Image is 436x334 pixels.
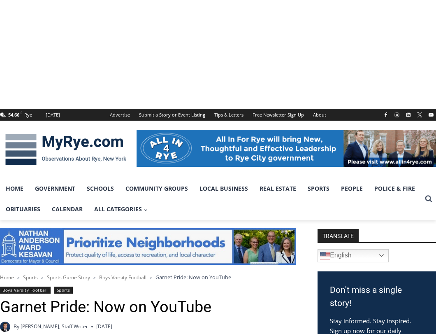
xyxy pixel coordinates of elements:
a: Facebook [381,110,391,120]
a: Calendar [46,199,88,220]
a: All Categories [88,199,153,220]
a: YouTube [426,110,436,120]
a: Police & Fire [369,178,421,199]
span: By [14,322,19,330]
a: Advertise [105,109,135,121]
img: en [320,251,330,261]
span: > [17,275,20,280]
a: Community Groups [120,178,194,199]
a: Sports Game Story [47,274,90,281]
span: Garnet Pride: Now on YouTube [155,273,231,281]
a: X [415,110,424,120]
a: Schools [81,178,120,199]
a: People [335,178,369,199]
a: Real Estate [254,178,302,199]
a: Boys Varsity Football [99,274,146,281]
div: [DATE] [46,111,60,119]
a: Sports [23,274,38,281]
nav: Secondary Navigation [105,109,331,121]
div: Rye [24,111,32,119]
a: Local Business [194,178,254,199]
a: Tips & Letters [210,109,248,121]
a: English [318,249,389,262]
span: All Categories [94,205,148,214]
a: Instagram [392,110,402,120]
span: > [150,275,152,280]
span: > [93,275,96,280]
img: All in for Rye [137,130,436,167]
a: Submit a Story or Event Listing [135,109,210,121]
a: Sports [302,178,335,199]
a: Sports [54,287,73,294]
h3: Don't miss a single story! [330,284,424,310]
a: About [308,109,331,121]
span: 54.66 [8,112,19,118]
time: [DATE] [96,322,112,330]
a: Linkedin [404,110,413,120]
a: [PERSON_NAME], Staff Writer [21,323,88,330]
a: Free Newsletter Sign Up [248,109,308,121]
button: View Search Form [421,192,436,206]
strong: TRANSLATE [318,229,359,242]
span: > [41,275,44,280]
span: F [21,110,22,115]
a: Government [29,178,81,199]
